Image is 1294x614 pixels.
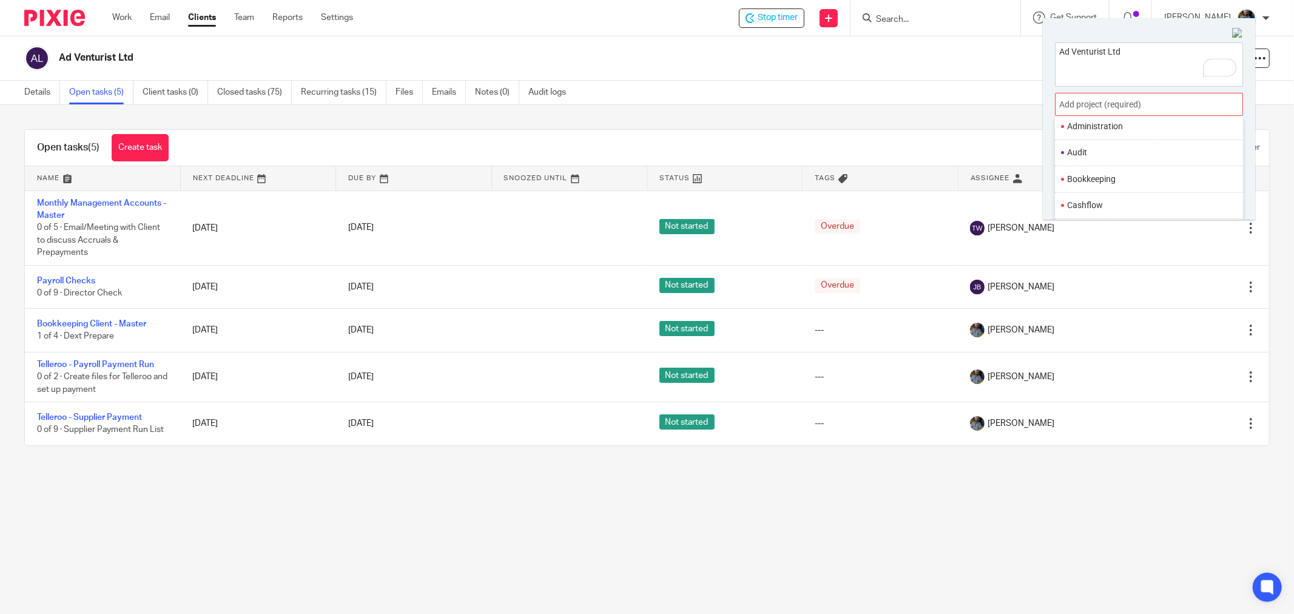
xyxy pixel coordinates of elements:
[475,81,519,104] a: Notes (0)
[321,12,353,24] a: Settings
[37,320,146,328] a: Bookkeeping Client - Master
[815,371,946,383] div: ---
[112,134,169,161] a: Create task
[37,413,142,422] a: Telleroo - Supplier Payment
[37,426,164,434] span: 0 of 9 · Supplier Payment Run List
[180,265,335,308] td: [DATE]
[1055,140,1243,166] ul: Audit
[1067,120,1225,133] li: Administration
[528,81,575,104] a: Audit logs
[37,277,95,285] a: Payroll Checks
[37,223,160,257] span: 0 of 5 · Email/Meeting with Client to discuss Accruals & Prepayments
[348,419,374,428] span: [DATE]
[970,221,985,235] img: svg%3E
[24,10,85,26] img: Pixie
[301,81,386,104] a: Recurring tasks (15)
[988,371,1054,383] span: [PERSON_NAME]
[24,81,60,104] a: Details
[970,280,985,294] img: svg%3E
[234,12,254,24] a: Team
[348,224,374,232] span: [DATE]
[432,81,466,104] a: Emails
[739,8,804,28] div: Ad Venturist Ltd
[180,191,335,265] td: [DATE]
[1050,13,1097,22] span: Get Support
[272,12,303,24] a: Reports
[188,12,216,24] a: Clients
[1225,197,1240,214] li: Favorite
[1055,218,1243,245] ul: Confirmation Statements
[143,81,208,104] a: Client tasks (0)
[988,324,1054,336] span: [PERSON_NAME]
[970,323,985,337] img: Jaskaran%20Singh.jpeg
[815,175,835,181] span: Tags
[659,219,715,234] span: Not started
[112,12,132,24] a: Work
[815,278,860,293] span: Overdue
[970,416,985,431] img: Jaskaran%20Singh.jpeg
[37,199,166,220] a: Monthly Management Accounts - Master
[988,222,1054,234] span: [PERSON_NAME]
[1067,199,1225,212] li: Cashflow
[1067,173,1225,186] li: Bookkeeping
[988,281,1054,293] span: [PERSON_NAME]
[150,12,170,24] a: Email
[24,46,50,71] img: svg%3E
[1225,118,1240,134] li: Favorite
[659,278,715,293] span: Not started
[875,15,984,25] input: Search
[37,373,167,394] span: 0 of 2 · Create files for Telleroo and set up payment
[659,414,715,430] span: Not started
[37,360,154,369] a: Telleroo - Payroll Payment Run
[217,81,292,104] a: Closed tasks (75)
[1055,166,1243,192] ul: Bookkeeping
[659,321,715,336] span: Not started
[396,81,423,104] a: Files
[1055,192,1243,218] ul: Cashflow
[348,373,374,381] span: [DATE]
[815,417,946,430] div: ---
[504,175,568,181] span: Snoozed Until
[970,369,985,384] img: Jaskaran%20Singh.jpeg
[1067,146,1225,159] li: Audit
[1237,8,1256,28] img: Jaskaran%20Singh.jpeg
[59,52,895,64] h2: Ad Venturist Ltd
[1056,43,1242,83] textarea: To enrich screen reader interactions, please activate Accessibility in Grammarly extension settings
[180,402,335,445] td: [DATE]
[37,332,114,341] span: 1 of 4 · Dext Prepare
[659,175,690,181] span: Status
[659,368,715,383] span: Not started
[988,417,1054,430] span: [PERSON_NAME]
[348,326,374,334] span: [DATE]
[1225,170,1240,187] li: Favorite
[348,283,374,291] span: [DATE]
[180,309,335,352] td: [DATE]
[1225,144,1240,161] li: Favorite
[37,289,122,297] span: 0 of 9 · Director Check
[88,143,99,152] span: (5)
[37,141,99,154] h1: Open tasks
[815,219,860,234] span: Overdue
[815,324,946,336] div: ---
[1055,113,1243,139] ul: Administration
[758,12,798,24] span: Stop timer
[1232,28,1243,39] img: Close
[1164,12,1231,24] p: [PERSON_NAME]
[69,81,133,104] a: Open tasks (5)
[180,352,335,402] td: [DATE]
